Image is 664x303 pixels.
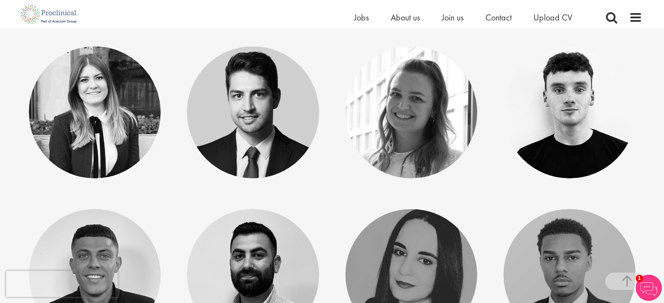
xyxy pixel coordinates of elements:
[533,12,572,23] a: Upload CV
[6,271,118,297] iframe: reCAPTCHA
[391,12,420,23] a: About us
[354,12,369,23] a: Jobs
[636,275,643,282] span: 1
[485,12,512,23] a: Contact
[442,12,464,23] a: Join us
[636,275,662,301] img: Chatbot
